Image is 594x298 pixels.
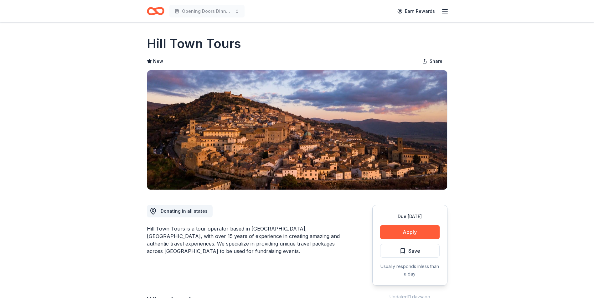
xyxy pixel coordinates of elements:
[408,247,420,255] span: Save
[153,57,163,65] span: New
[147,225,342,255] div: Hill Town Tours is a tour operator based in [GEOGRAPHIC_DATA], [GEOGRAPHIC_DATA], with over 15 ye...
[430,57,442,65] span: Share
[147,35,241,52] h1: Hill Town Tours
[169,5,245,17] button: Opening Doors Dinner: The Road Home
[161,208,208,214] span: Donating in all states
[417,55,447,67] button: Share
[147,4,164,18] a: Home
[147,70,447,190] img: Image for Hill Town Tours
[182,7,232,15] span: Opening Doors Dinner: The Road Home
[380,263,440,278] div: Usually responds in less than a day
[380,225,440,239] button: Apply
[380,213,440,220] div: Due [DATE]
[380,244,440,258] button: Save
[394,6,439,17] a: Earn Rewards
